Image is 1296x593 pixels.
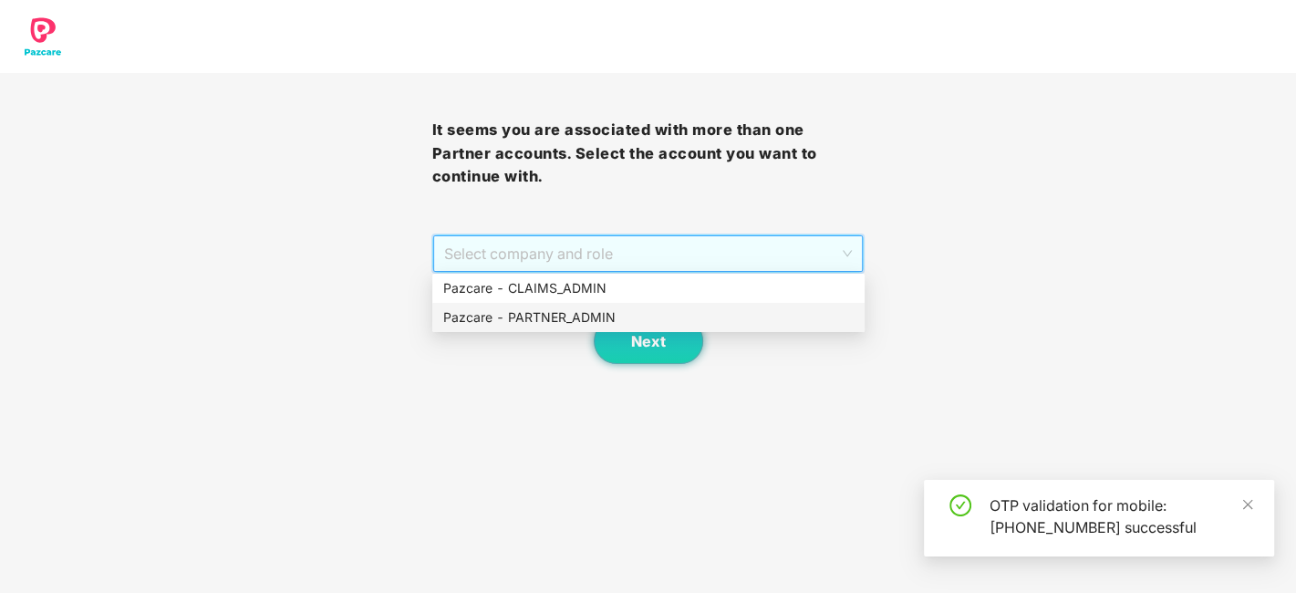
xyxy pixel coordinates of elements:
span: close [1241,498,1254,511]
div: Pazcare - CLAIMS_ADMIN [432,274,865,303]
div: Pazcare - PARTNER_ADMIN [432,303,865,332]
div: Pazcare - PARTNER_ADMIN [443,307,854,328]
h3: It seems you are associated with more than one Partner accounts. Select the account you want to c... [432,119,865,189]
span: check-circle [949,494,971,516]
span: Select company and role [444,236,853,271]
button: Next [594,318,703,364]
div: OTP validation for mobile: [PHONE_NUMBER] successful [990,494,1252,538]
div: Pazcare - CLAIMS_ADMIN [443,278,854,298]
span: Next [631,333,666,350]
